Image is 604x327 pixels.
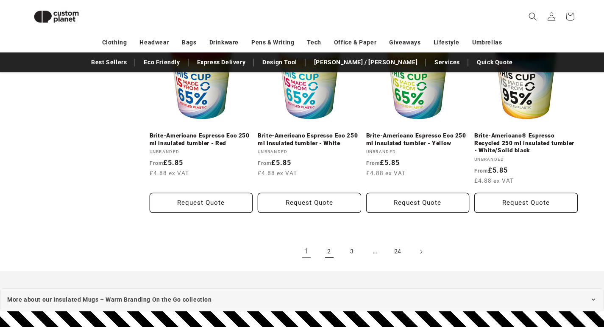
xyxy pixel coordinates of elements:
a: Pens & Writing [251,35,294,50]
a: Design Tool [258,55,301,70]
a: Office & Paper [334,35,376,50]
a: Page 24 [389,242,407,261]
a: Brite-Americano Espresso Eco 250 ml insulated tumbler - White [258,132,361,147]
button: Request Quote [474,193,578,213]
a: Eco Friendly [139,55,184,70]
a: Headwear [139,35,169,50]
a: Drinkware [209,35,239,50]
a: Services [430,55,464,70]
a: Bags [182,35,196,50]
a: Best Sellers [87,55,131,70]
a: Umbrellas [472,35,502,50]
summary: Search [523,7,542,26]
a: Brite-Americano Espresso Eco 250 ml insulated tumbler - Yellow [366,132,470,147]
button: Request Quote [258,193,361,213]
a: Express Delivery [193,55,250,70]
a: Quick Quote [473,55,517,70]
button: Request Quote [366,193,470,213]
a: Page 3 [343,242,362,261]
a: Next page [412,242,430,261]
nav: Pagination [150,242,578,261]
span: More about our Insulated Mugs – Warm Branding On the Go collection [7,294,212,305]
a: Clothing [102,35,127,50]
a: [PERSON_NAME] / [PERSON_NAME] [310,55,422,70]
a: Giveaways [389,35,420,50]
iframe: Chat Widget [562,286,604,327]
a: Brite-Americano Espresso Eco 250 ml insulated tumbler - Red [150,132,253,147]
a: Page 1 [297,242,316,261]
a: Page 2 [320,242,339,261]
button: Request Quote [150,193,253,213]
a: Tech [307,35,321,50]
img: Custom Planet [27,3,86,30]
span: … [366,242,384,261]
a: Brite-Americano® Espresso Recycled 250 ml insulated tumbler - White/Solid black [474,132,578,154]
a: Lifestyle [434,35,459,50]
